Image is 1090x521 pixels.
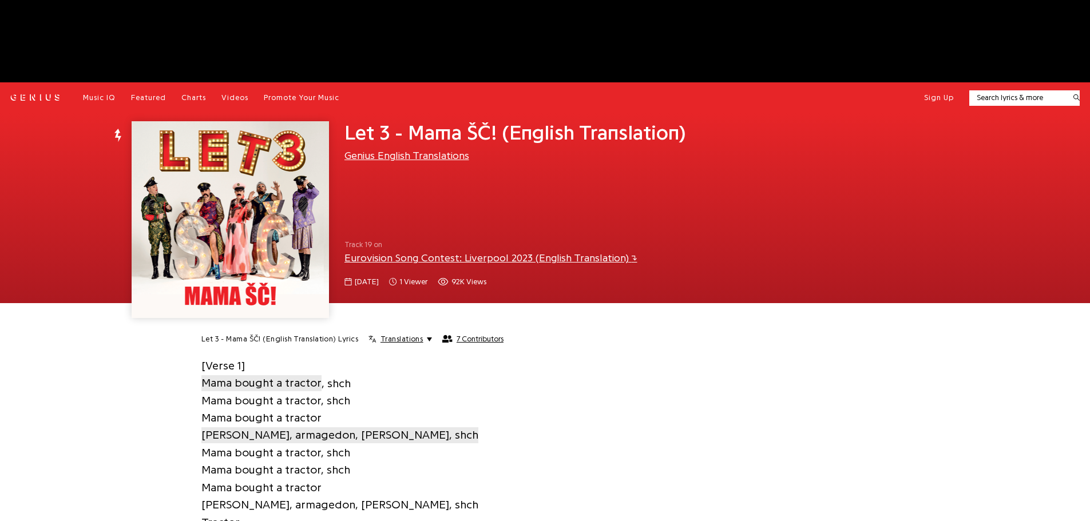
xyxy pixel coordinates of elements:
[380,334,423,344] span: Translations
[201,375,322,391] span: Mama bought a tractor
[969,92,1066,104] input: Search lyrics & more
[201,427,478,444] a: [PERSON_NAME], armagedon, [PERSON_NAME], shch
[131,94,166,101] span: Featured
[181,94,206,101] span: Charts
[131,93,166,103] a: Featured
[201,374,322,392] a: Mama bought a tractor
[83,93,116,103] a: Music IQ
[438,276,486,288] span: 91,987 views
[201,427,478,443] span: [PERSON_NAME], armagedon, [PERSON_NAME], shch
[181,93,206,103] a: Charts
[132,121,328,318] img: Cover art for Let 3 - Mama ŠČ! (English Translation) by Genius English Translations
[83,94,116,101] span: Music IQ
[457,335,504,344] span: 7 Contributors
[201,334,358,344] h2: Let 3 - Mama ŠČ! (English Translation) Lyrics
[451,276,486,288] span: 92K views
[924,93,954,103] button: Sign Up
[344,253,637,263] a: Eurovision Song Contest: Liverpool 2023 (English Translation)
[344,239,702,250] span: Track 19 on
[264,94,339,101] span: Promote Your Music
[355,276,379,288] span: [DATE]
[221,93,248,103] a: Videos
[442,335,504,344] button: 7 Contributors
[344,150,469,161] a: Genius English Translations
[221,94,248,101] span: Videos
[344,122,685,143] span: Let 3 - Mama ŠČ! (English Translation)
[264,93,339,103] a: Promote Your Music
[389,276,427,288] span: 1 viewer
[368,334,432,344] button: Translations
[399,276,427,288] span: 1 viewer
